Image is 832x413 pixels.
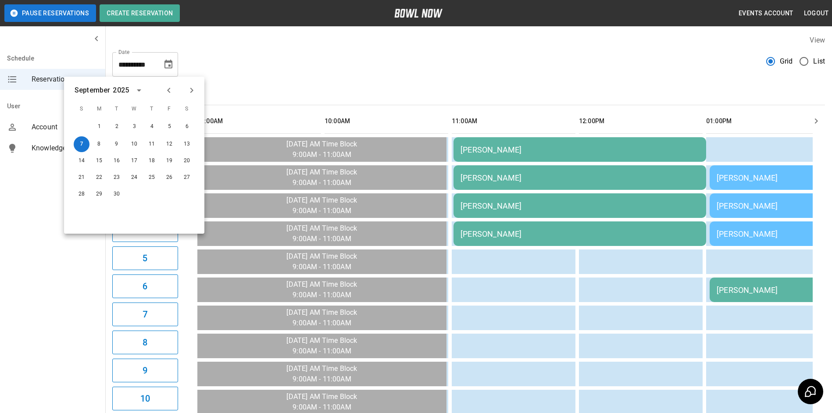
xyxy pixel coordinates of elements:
[126,100,142,118] span: W
[144,153,160,169] button: Sep 18, 2025
[394,9,443,18] img: logo
[32,74,98,85] span: Reservations
[32,143,98,153] span: Knowledge Base
[4,4,96,22] button: Pause Reservations
[144,119,160,135] button: Sep 4, 2025
[161,153,177,169] button: Sep 19, 2025
[179,119,195,135] button: Sep 6, 2025
[109,186,125,202] button: Sep 30, 2025
[91,153,107,169] button: Sep 15, 2025
[143,251,147,265] h6: 5
[91,170,107,185] button: Sep 22, 2025
[579,109,703,134] th: 12:00PM
[109,153,125,169] button: Sep 16, 2025
[179,170,195,185] button: Sep 27, 2025
[112,246,178,270] button: 5
[91,100,107,118] span: M
[132,83,146,98] button: calendar view is open, switch to year view
[109,119,125,135] button: Sep 2, 2025
[74,153,89,169] button: Sep 14, 2025
[461,145,699,154] div: [PERSON_NAME]
[813,56,825,67] span: List
[112,303,178,326] button: 7
[143,363,147,377] h6: 9
[161,136,177,152] button: Sep 12, 2025
[810,36,825,44] label: View
[32,122,98,132] span: Account
[92,119,107,135] button: Sep 1, 2025
[91,186,107,202] button: Sep 29, 2025
[74,136,89,152] button: Sep 7, 2025
[179,136,195,152] button: Sep 13, 2025
[161,100,177,118] span: F
[75,85,110,96] div: September
[161,170,177,185] button: Sep 26, 2025
[179,153,195,169] button: Sep 20, 2025
[112,331,178,354] button: 8
[143,279,147,293] h6: 6
[100,4,180,22] button: Create Reservation
[113,85,129,96] div: 2025
[161,83,176,98] button: Previous month
[140,392,150,406] h6: 10
[143,335,147,349] h6: 8
[91,136,107,152] button: Sep 8, 2025
[735,5,797,21] button: Events Account
[452,109,575,134] th: 11:00AM
[126,153,142,169] button: Sep 17, 2025
[160,56,177,73] button: Choose date, selected date is Sep 7, 2025
[109,100,125,118] span: T
[144,170,160,185] button: Sep 25, 2025
[461,229,699,239] div: [PERSON_NAME]
[126,170,142,185] button: Sep 24, 2025
[74,100,89,118] span: S
[780,56,793,67] span: Grid
[144,100,160,118] span: T
[112,359,178,382] button: 9
[112,84,825,105] div: inventory tabs
[162,119,178,135] button: Sep 5, 2025
[126,136,142,152] button: Sep 10, 2025
[74,170,89,185] button: Sep 21, 2025
[325,109,448,134] th: 10:00AM
[461,201,699,210] div: [PERSON_NAME]
[109,170,125,185] button: Sep 23, 2025
[112,387,178,410] button: 10
[800,5,832,21] button: Logout
[461,173,699,182] div: [PERSON_NAME]
[74,186,89,202] button: Sep 28, 2025
[184,83,199,98] button: Next month
[112,274,178,298] button: 6
[127,119,143,135] button: Sep 3, 2025
[197,109,321,134] th: 09:00AM
[144,136,160,152] button: Sep 11, 2025
[109,136,125,152] button: Sep 9, 2025
[143,307,147,321] h6: 7
[179,100,195,118] span: S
